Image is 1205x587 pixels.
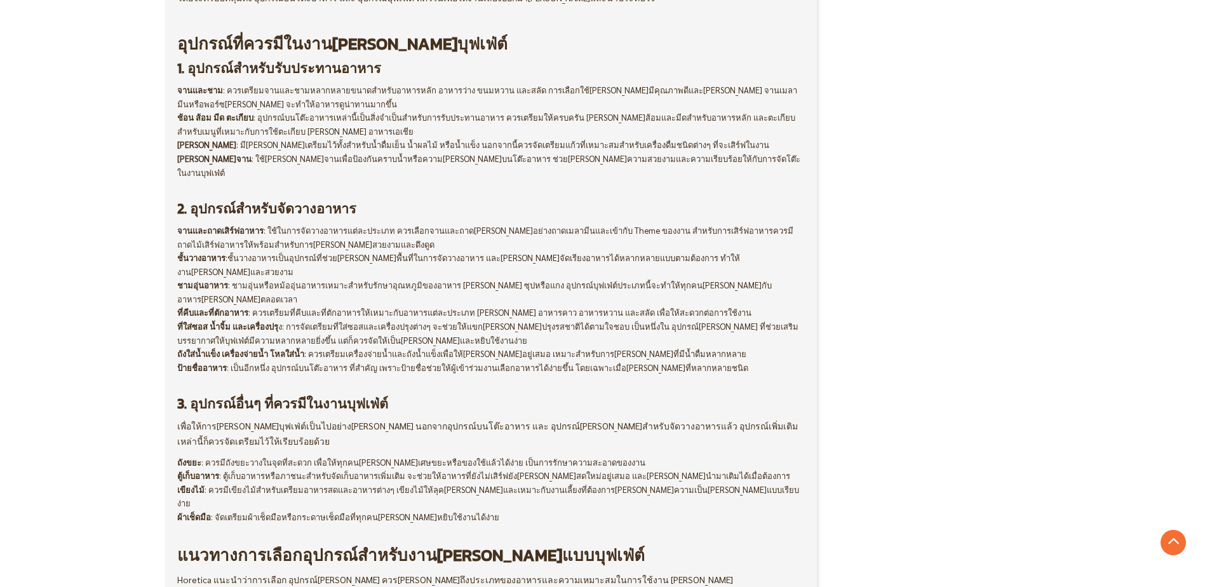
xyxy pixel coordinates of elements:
[177,321,798,346] span: ง: การจัดเตรียมที่ใส่ซอสและเครื่องปรุงต่างๆ จะช่วยให้แขก[PERSON_NAME]ปรุงรสชาติได้ตามใจชอบ เป็นหน...
[177,457,201,468] strong: ถังขยะ
[177,307,751,318] span: : ควรเตรียมที่คีบและที่ตักอาหารให้เหมาะกับอาหารแต่ละประเภท [PERSON_NAME] อาหารคาว อาหารหวาน และสล...
[177,543,645,567] strong: แนวทางการเลือกอุปกรณ์สำหรับงาน[PERSON_NAME]แบบบุฟเฟ่ต์
[177,84,223,95] strong: จานและชาม
[177,470,790,481] span: : ตู้เก็บอาหารหรือภาชนะสำหรับจัดเก็บอาหารเพิ่มเติม จะช่วยให้อาหารที่ยังไม่เสิร์ฟยัง[PERSON_NAME]ส...
[177,393,388,414] strong: 3. อุปกรณ์อื่นๆ ที่ควรมีในงานบุฟเฟ่ต์
[177,252,227,263] span: :
[177,139,769,150] span: : มี[PERSON_NAME]เตรียมไว้ทั้งสำหรับน้ำดื่มเย็น น้ำผลไม้ หรือน้ำแข็ง นอกจากนี้ควรจัดเตรียมแก้วที่...
[177,225,551,236] span: : ใช้ในการจัดวางอาหารแต่ละประเภท ควรเลือกจานและถาด[PERSON_NAME]อย่าง
[227,252,276,263] a: ชั้นวางอาหาร
[177,348,746,359] span: : ควรเตรียมเครื่องจ่ายน้ำและถังน้ำแข็งเพื่อให้[PERSON_NAME]อยู่เสมอ เหมาะสำหรับการ[PERSON_NAME]ที...
[177,225,793,250] span: และเข้ากับ Theme ของงาน สำหรับการเสิร์ฟอาหารควรมีถาดไม้เสิร์ฟอาหารให้พร้อมสำหรับการ[PERSON_NAME]ส...
[177,457,645,468] span: : ควรมีถังขยะวางในจุดที่สะดวก เพื่อให้ทุกคน[PERSON_NAME]เศษขยะหรือของใช้แล้วได้ง่าย เป็นการรักษาค...
[177,470,219,481] strong: ตู้เก็บอาหาร
[177,362,227,373] strong: ป้ายชื่ออาหาร
[177,484,799,509] span: : ควรมีเขียงไม้สำหรับเตรียมอาหารสดและอาหารต่างๆ เขียงไม้ให้ลุค[PERSON_NAME]และเหมาะกับงานเลี้ยงที...
[177,153,800,178] span: : ใช้[PERSON_NAME]จานเพื่อป้องกันคราบน้ำหรือความ[PERSON_NAME]บนโต๊ะอาหาร ช่วย[PERSON_NAME]ความสวย...
[177,225,264,236] strong: จานและถาดเสิร์ฟอาหาร
[1161,530,1186,555] a: Go to Top
[177,420,798,447] span: เพื่อให้การ[PERSON_NAME]บุฟเฟ่ต์เป็นไปอย่าง[PERSON_NAME] นอกจากอุปกรณ์บนโต๊ะอาหาร และ อุปกรณ์[PER...
[177,484,205,495] strong: เขียงไม้
[177,139,236,150] strong: [PERSON_NAME]
[177,252,740,277] span: เป็นอุปกรณ์ที่ช่วย[PERSON_NAME]พื้นที่ในการจัดวางอาหาร และ[PERSON_NAME]จัดเรียงอาหารได้หลากหลายแบ...
[177,112,795,137] span: : อุปกรณ์บนโต๊ะอาหารเหล่านี้เป็นสิ่งจำเป็นสำหรับการรับประทานอาหาร ควรเตรียมให้ครบครัน [PERSON_NAM...
[177,58,381,79] strong: 1. อุปกรณ์สำหรับรับประทานอาหาร
[177,252,226,263] strong: ชั้นวางอาหาร
[177,307,248,318] strong: ที่คีบและที่ตักอาหาร
[177,511,499,522] span: : จัดเตรียมผ้าเช็ดมือหรือกระดาษเช็ดมือที่ทุกคน[PERSON_NAME]หยิบใช้งานได้ง่าย
[177,321,278,332] strong: ที่ใส่ซอส น้ำจิ้ม และเครื่องปรุ
[177,348,304,359] strong: ถังใส่น้ำแข็ง เครื่องจ่ายน้ำ โหลใส่น้ำ
[177,280,228,290] strong: ชามอุ่นอาหาร
[177,112,253,123] strong: ช้อน ส้อม มีด ตะเกียบ
[177,511,211,522] strong: ผ้าเช็ดมือ
[177,153,252,164] strong: [PERSON_NAME]จาน
[177,198,356,219] strong: 2. อุปกรณ์สำหรับจัดวางอาหาร
[177,31,508,56] strong: อุปกรณ์ที่ควรมีในงาน[PERSON_NAME]บุฟเฟ่ต์
[177,362,748,373] span: : เป็นอีกหนึ่ง อุปกรณ์บนโต๊ะอาหาร ที่สำคัญ เพราะป้ายชื่อช่วยให้ผู้เข้าร่วมงานเลือกอาหารได้ง่ายขึ้...
[177,84,797,109] span: : ควรเตรียมจานและชามหลากหลายขนาดสำหรับอาหารหลัก อาหารว่าง ขนมหวาน และสลัด การเลือกใช้[PERSON_NAME...
[177,280,772,304] span: : ชามอุ่นหรือหม้ออุ่นอาหารเหมาะสำหรับรักษาอุณหภูมิของอาหาร [PERSON_NAME] ซุปหรือแกง อุปกรณ์บุฟเฟ่...
[551,225,595,236] a: ถาดเมลามีน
